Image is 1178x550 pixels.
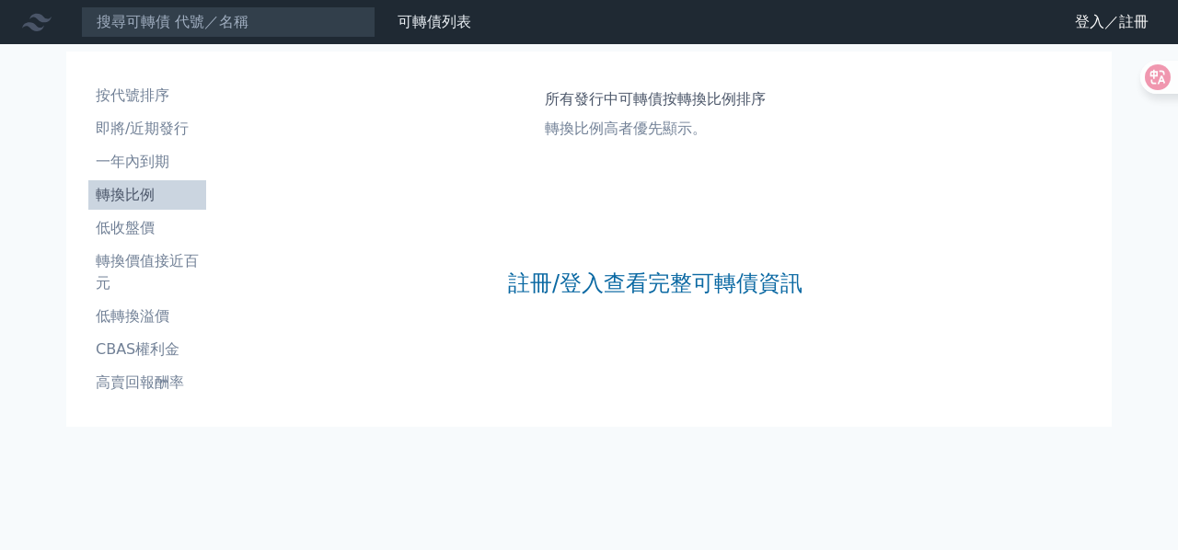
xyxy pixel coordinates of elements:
[545,88,766,110] h1: 所有發行中可轉債按轉換比例排序
[88,213,206,243] a: 低收盤價
[88,81,206,110] a: 按代號排序
[88,246,206,298] a: 轉換價值接近百元
[81,6,375,38] input: 搜尋可轉債 代號／名稱
[1060,7,1163,37] a: 登入／註冊
[88,180,206,210] a: 轉換比例
[88,118,206,140] li: 即將/近期發行
[88,372,206,394] li: 高賣回報酬率
[88,151,206,173] li: 一年內到期
[88,114,206,143] a: 即將/近期發行
[88,250,206,294] li: 轉換價值接近百元
[88,217,206,239] li: 低收盤價
[88,305,206,327] li: 低轉換溢價
[88,338,206,361] li: CBAS權利金
[398,13,471,30] a: 可轉債列表
[88,184,206,206] li: 轉換比例
[88,85,206,107] li: 按代號排序
[508,269,803,298] a: 註冊/登入查看完整可轉債資訊
[88,147,206,177] a: 一年內到期
[88,368,206,397] a: 高賣回報酬率
[545,118,766,140] p: 轉換比例高者優先顯示。
[88,302,206,331] a: 低轉換溢價
[88,335,206,364] a: CBAS權利金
